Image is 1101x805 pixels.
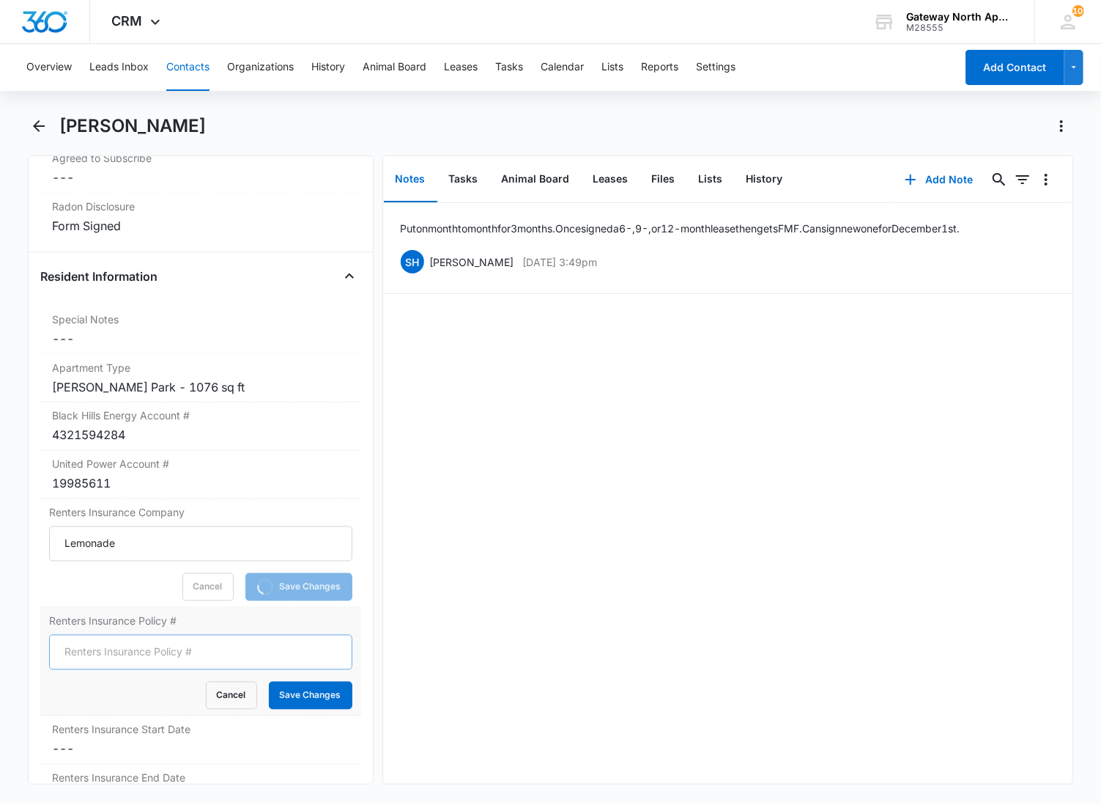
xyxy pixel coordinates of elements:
span: 105 [1072,5,1084,17]
p: Put on month to month for 3 months. Once signed a 6-, 9-, or 12-month lease then gets FMF. Can si... [401,221,960,236]
button: Organizations [227,44,294,91]
button: Add Contact [965,50,1064,85]
button: Overview [26,44,72,91]
p: [PERSON_NAME] [430,254,514,270]
button: Cancel [206,682,257,710]
p: [DATE] 3:49pm [523,254,598,270]
button: Overflow Menu [1034,168,1058,191]
div: Form Signed [52,217,349,235]
button: Leases [582,157,640,202]
button: Save Changes [269,682,352,710]
button: Lists [601,44,623,91]
div: [PERSON_NAME] Park - 1076 sq ft [52,378,349,396]
button: Add Note [890,162,987,197]
button: Tasks [495,44,523,91]
button: Back [28,114,51,138]
button: Reports [641,44,678,91]
button: History [735,157,795,202]
input: Renters Insurance Company [49,526,352,562]
span: CRM [112,13,143,29]
label: Radon Disclosure [52,199,349,214]
div: Radon DisclosureForm Signed [40,193,361,240]
button: Tasks [437,157,490,202]
div: account id [906,23,1013,33]
label: Renters Insurance End Date [52,771,349,786]
button: Actions [1050,114,1073,138]
button: Settings [696,44,735,91]
button: Search... [987,168,1011,191]
button: Animal Board [490,157,582,202]
div: United Power Account #19985611 [40,451,361,499]
button: Notes [384,157,437,202]
button: Filters [1011,168,1034,191]
label: Apartment Type [52,360,349,375]
button: Close [338,265,361,288]
div: account name [906,11,1013,23]
button: Leads Inbox [89,44,149,91]
h4: Resident Information [40,268,157,285]
dd: --- [52,330,349,348]
div: Apartment Type[PERSON_NAME] Park - 1076 sq ft [40,354,361,402]
button: Animal Board [363,44,426,91]
div: Black Hills Energy Account #4321594284 [40,402,361,451]
dd: --- [52,740,349,758]
button: History [311,44,345,91]
label: Renters Insurance Company [49,505,352,521]
button: Calendar [541,44,584,91]
button: Lists [687,157,735,202]
div: Agreed to Subscribe--- [40,144,361,193]
button: Leases [444,44,478,91]
input: Renters Insurance Policy # [49,635,352,670]
div: 4321594284 [52,427,349,444]
div: notifications count [1072,5,1084,17]
dd: --- [52,169,349,186]
h1: [PERSON_NAME] [59,115,206,137]
button: Contacts [166,44,210,91]
label: Black Hills Energy Account # [52,408,349,424]
div: 19985611 [52,475,349,493]
div: Special Notes--- [40,306,361,354]
label: Renters Insurance Start Date [52,722,349,738]
div: Renters Insurance Start Date--- [40,716,361,765]
label: Renters Insurance Policy # [49,614,352,629]
label: Agreed to Subscribe [52,150,349,166]
span: SH [401,250,424,273]
label: Special Notes [52,312,349,327]
button: Files [640,157,687,202]
label: United Power Account # [52,457,349,472]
